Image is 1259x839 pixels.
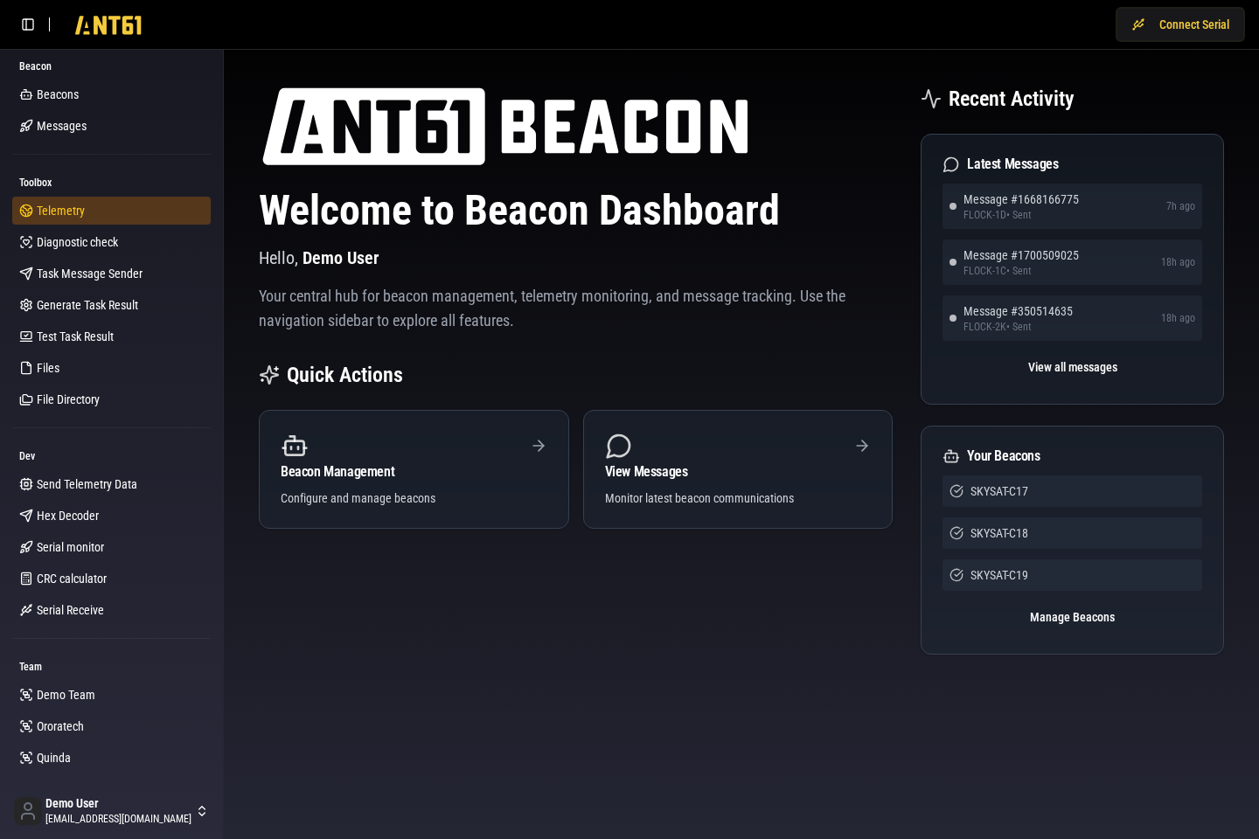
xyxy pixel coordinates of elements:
[45,796,191,812] span: Demo User
[12,354,211,382] a: Files
[12,197,211,225] a: Telemetry
[37,86,79,103] span: Beacons
[37,233,118,251] span: Diagnostic check
[259,246,893,270] p: Hello,
[37,328,114,345] span: Test Task Result
[281,489,547,507] div: Configure and manage beacons
[12,52,211,80] div: Beacon
[1161,311,1195,325] span: 18h ago
[287,361,403,389] h2: Quick Actions
[37,507,99,524] span: Hex Decoder
[12,442,211,470] div: Dev
[45,812,191,826] span: [EMAIL_ADDRESS][DOMAIN_NAME]
[1166,199,1195,213] span: 7h ago
[281,465,547,479] div: Beacon Management
[12,775,211,803] a: Axelspace
[949,85,1075,113] h2: Recent Activity
[259,190,893,232] h1: Welcome to Beacon Dashboard
[7,790,216,832] button: Demo User[EMAIL_ADDRESS][DOMAIN_NAME]
[259,284,846,333] p: Your central hub for beacon management, telemetry monitoring, and message tracking. Use the navig...
[943,601,1202,633] button: Manage Beacons
[12,385,211,413] a: File Directory
[37,538,104,556] span: Serial monitor
[963,208,1079,222] span: FLOCK-1D • Sent
[37,749,71,766] span: Quinda
[37,718,84,735] span: Ororatech
[12,681,211,709] a: Demo Team
[605,465,872,479] div: View Messages
[37,296,138,314] span: Generate Task Result
[37,202,85,219] span: Telemetry
[37,391,100,408] span: File Directory
[12,712,211,740] a: Ororatech
[963,246,1079,264] span: Message # 1700509025
[259,85,751,169] img: ANT61 logo
[12,228,211,256] a: Diagnostic check
[12,169,211,197] div: Toolbox
[37,780,87,798] span: Axelspace
[943,351,1202,383] button: View all messages
[12,502,211,530] a: Hex Decoder
[970,524,1028,542] span: SKYSAT-C18
[37,265,143,282] span: Task Message Sender
[12,260,211,288] a: Task Message Sender
[12,112,211,140] a: Messages
[963,264,1079,278] span: FLOCK-1C • Sent
[1161,255,1195,269] span: 18h ago
[12,653,211,681] div: Team
[37,117,87,135] span: Messages
[303,247,379,268] span: Demo User
[943,156,1202,173] div: Latest Messages
[12,533,211,561] a: Serial monitor
[12,565,211,593] a: CRC calculator
[943,447,1202,465] div: Your Beacons
[12,291,211,319] a: Generate Task Result
[37,601,104,619] span: Serial Receive
[963,191,1079,208] span: Message # 1668166775
[12,322,211,350] a: Test Task Result
[37,475,137,493] span: Send Telemetry Data
[37,570,107,587] span: CRC calculator
[12,596,211,624] a: Serial Receive
[37,686,95,704] span: Demo Team
[963,302,1073,320] span: Message # 350514635
[37,359,59,377] span: Files
[605,489,872,507] div: Monitor latest beacon communications
[1116,7,1245,42] button: Connect Serial
[12,470,211,498] a: Send Telemetry Data
[12,80,211,108] a: Beacons
[963,320,1073,334] span: FLOCK-2K • Sent
[970,566,1028,584] span: SKYSAT-C19
[970,482,1028,500] span: SKYSAT-C17
[12,744,211,772] a: Quinda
